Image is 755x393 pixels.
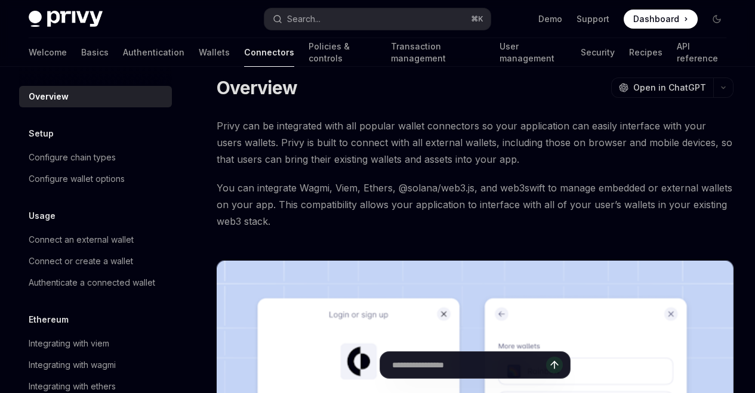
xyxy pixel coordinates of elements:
a: Connect an external wallet [19,229,172,250]
div: Overview [29,89,69,104]
a: API reference [677,38,726,67]
div: Search... [287,12,321,26]
div: Integrating with viem [29,336,109,351]
button: Toggle dark mode [707,10,726,29]
img: dark logo [29,11,103,27]
a: Authentication [123,38,184,67]
a: Demo [538,13,562,25]
h5: Setup [29,126,54,141]
h5: Ethereum [29,312,69,327]
div: Integrating with wagmi [29,358,116,372]
input: Ask a question... [392,352,546,378]
div: Configure wallet options [29,172,125,186]
span: Open in ChatGPT [633,82,706,94]
a: Overview [19,86,172,107]
a: Policies & controls [309,38,377,67]
a: Wallets [199,38,230,67]
a: Support [577,13,609,25]
a: Security [581,38,615,67]
a: Recipes [629,38,662,67]
button: Send message [546,357,563,373]
h1: Overview [217,77,297,98]
a: Dashboard [624,10,698,29]
button: Open search [264,8,491,30]
span: Privy can be integrated with all popular wallet connectors so your application can easily interfa... [217,117,734,168]
a: User management [500,38,566,67]
span: You can integrate Wagmi, Viem, Ethers, @solana/web3.js, and web3swift to manage embedded or exter... [217,180,734,230]
div: Configure chain types [29,150,116,165]
a: Connect or create a wallet [19,250,172,272]
a: Welcome [29,38,67,67]
button: Open in ChatGPT [611,78,713,98]
span: ⌘ K [471,14,483,24]
a: Connectors [244,38,294,67]
div: Authenticate a connected wallet [29,276,155,290]
a: Integrating with wagmi [19,354,172,376]
a: Transaction management [391,38,485,67]
a: Configure chain types [19,147,172,168]
a: Integrating with viem [19,333,172,354]
span: Dashboard [633,13,679,25]
div: Connect or create a wallet [29,254,133,268]
a: Configure wallet options [19,168,172,190]
div: Connect an external wallet [29,233,134,247]
h5: Usage [29,209,56,223]
a: Authenticate a connected wallet [19,272,172,293]
a: Basics [81,38,109,67]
